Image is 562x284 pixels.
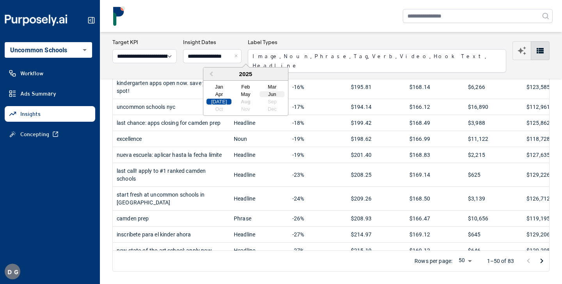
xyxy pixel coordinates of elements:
[292,243,343,258] div: -27%
[206,83,285,113] div: Month July, 2025
[234,131,285,147] div: Noun
[206,91,231,97] div: Choose April 2025
[206,106,231,112] div: Not available October 2025
[206,84,231,90] div: Choose January 2025
[117,243,226,258] div: new state-of-the-art school: apply now
[351,227,402,242] div: $214.97
[409,75,460,99] div: $168.14
[20,69,43,77] span: Workflow
[292,211,343,226] div: -26%
[117,99,226,115] div: uncommon schools nyc
[233,84,258,90] div: Choose February 2025
[234,211,285,226] div: Phrase
[351,99,402,115] div: $194.14
[117,163,226,186] div: last call! apply to #1 ranked camden schools
[292,75,343,99] div: -16%
[248,49,506,73] button: Image, Noun, Phrase, Tag, Verb, Video, Hook Text, Headline
[260,91,285,97] div: Choose June 2025
[117,227,226,242] div: inscríbete para el kinder ahora
[233,99,258,105] div: Not available August 2025
[5,264,20,279] button: DG
[203,67,288,81] div: 2025
[487,257,514,265] p: 1–50 of 83
[117,131,226,147] div: excellence
[233,106,258,112] div: Not available November 2025
[409,227,460,242] div: $169.12
[5,126,95,142] a: Concepting
[468,227,519,242] div: $645
[468,147,519,163] div: $2,215
[292,227,343,242] div: -27%
[5,86,95,101] a: Ads Summary
[351,163,402,186] div: $208.25
[351,187,402,210] div: $209.26
[292,99,343,115] div: -17%
[233,49,242,63] button: Close
[351,147,402,163] div: $201.40
[409,187,460,210] div: $168.50
[234,115,285,131] div: Headline
[292,187,343,210] div: -24%
[203,67,288,116] div: Choose Date
[409,115,460,131] div: $168.49
[20,90,56,98] span: Ads Summary
[468,243,519,258] div: $646
[234,147,285,163] div: Headline
[351,75,402,99] div: $195.81
[233,91,258,97] div: Choose May 2025
[234,227,285,242] div: Headline
[351,115,402,131] div: $199.42
[351,211,402,226] div: $208.93
[409,131,460,147] div: $166.99
[204,68,217,81] button: Previous Year
[468,163,519,186] div: $625
[20,130,49,138] span: Concepting
[248,38,506,46] h3: Label Types
[292,115,343,131] div: -18%
[409,211,460,226] div: $166.47
[117,147,226,163] div: nueva escuela: aplicar hasta la fecha límite
[234,187,285,210] div: Headline
[234,243,285,258] div: Headline
[468,211,519,226] div: $10,656
[409,243,460,258] div: $169.12
[468,75,519,99] div: $6,266
[260,84,285,90] div: Choose March 2025
[5,66,95,81] a: Workflow
[292,147,343,163] div: -19%
[468,99,519,115] div: $16,890
[117,75,226,99] div: kindergarten apps open now. save your spot!
[206,99,231,105] div: Choose July 2025
[234,163,285,186] div: Headline
[414,257,452,265] p: Rows per page:
[109,6,129,26] img: logo
[117,211,226,226] div: camden prep
[468,131,519,147] div: $11,122
[455,256,474,266] div: 50
[5,106,95,122] a: Insights
[468,187,519,210] div: $3,139
[260,99,285,105] div: Not available September 2025
[117,187,226,210] div: start fresh at uncommon schools in [GEOGRAPHIC_DATA]
[409,147,460,163] div: $168.83
[292,163,343,186] div: -23%
[292,131,343,147] div: -19%
[409,163,460,186] div: $169.14
[117,115,226,131] div: last chance: apps closing for camden prep
[409,99,460,115] div: $166.12
[351,131,402,147] div: $198.62
[5,42,92,58] div: Uncommon Schools
[112,38,177,46] h3: Target KPI
[5,264,20,279] div: D G
[351,243,402,258] div: $215.19
[468,115,519,131] div: $3,988
[183,38,242,46] h3: Insight Dates
[20,110,41,118] span: Insights
[535,254,548,268] button: Go to next page
[260,106,285,112] div: Not available December 2025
